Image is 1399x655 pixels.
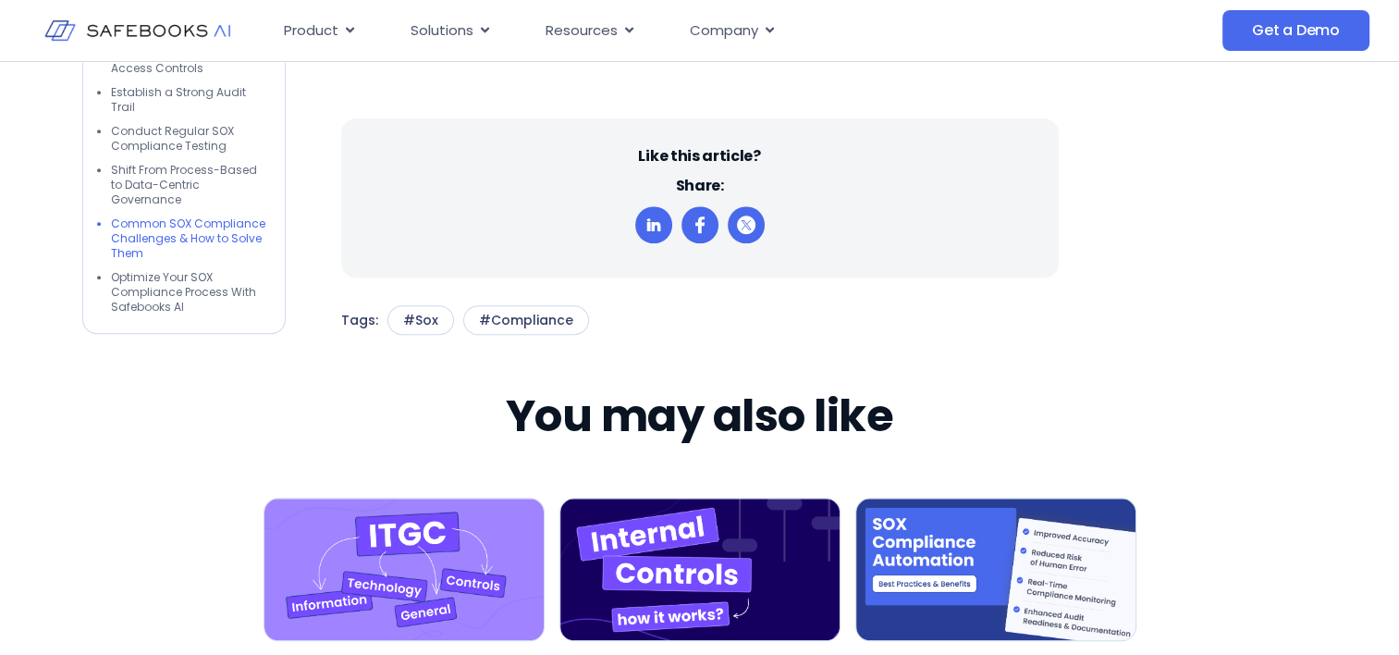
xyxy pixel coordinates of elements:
li: Common SOX Compliance Challenges & How to Solve Them [111,217,266,262]
p: #Compliance [479,311,573,329]
li: Conduct Regular SOX Compliance Testing [111,125,266,154]
li: Strengthen IT Security & Access Controls [111,47,266,77]
span: Resources [546,20,618,42]
img: Internal_Controls_Basics_1-1745252812955.png [559,498,841,641]
div: Menu Toggle [269,13,1064,49]
span: Solutions [411,20,473,42]
h2: You may also like [506,390,894,442]
span: Get a Demo [1252,21,1340,40]
h6: Share: [675,176,723,196]
p: Tags: [341,305,378,335]
li: Shift From Process-Based to Data-Centric Governance [111,164,266,208]
li: Optimize Your SOX Compliance Process With Safebooks AI [111,271,266,315]
img: ITGC_Framework_IPO_Readiness_1-1745304749116.png [264,498,545,641]
li: Establish a Strong Audit Trail [111,86,266,116]
a: Get a Demo [1222,10,1369,51]
span: Company [690,20,758,42]
h6: Like this article? [638,146,760,167]
p: #Sox [403,311,438,329]
nav: Menu [269,13,1064,49]
span: Product [284,20,338,42]
img: SOX_Compliance_Automation_Best_Practices_3-1745252282742.png [855,498,1136,641]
